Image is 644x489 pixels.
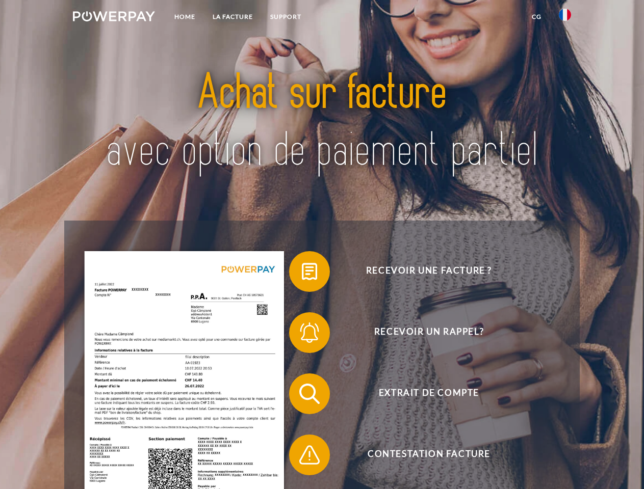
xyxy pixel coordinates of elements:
[97,49,547,195] img: title-powerpay_fr.svg
[262,8,310,26] a: Support
[297,442,322,468] img: qb_warning.svg
[297,259,322,284] img: qb_bill.svg
[559,9,571,21] img: fr
[289,373,554,414] button: Extrait de compte
[297,320,322,345] img: qb_bell.svg
[289,312,554,353] button: Recevoir un rappel?
[304,251,554,292] span: Recevoir une facture ?
[289,251,554,292] button: Recevoir une facture ?
[523,8,550,26] a: CG
[204,8,262,26] a: LA FACTURE
[304,373,554,414] span: Extrait de compte
[289,434,554,475] button: Contestation Facture
[73,11,155,21] img: logo-powerpay-white.svg
[297,381,322,406] img: qb_search.svg
[166,8,204,26] a: Home
[304,312,554,353] span: Recevoir un rappel?
[304,434,554,475] span: Contestation Facture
